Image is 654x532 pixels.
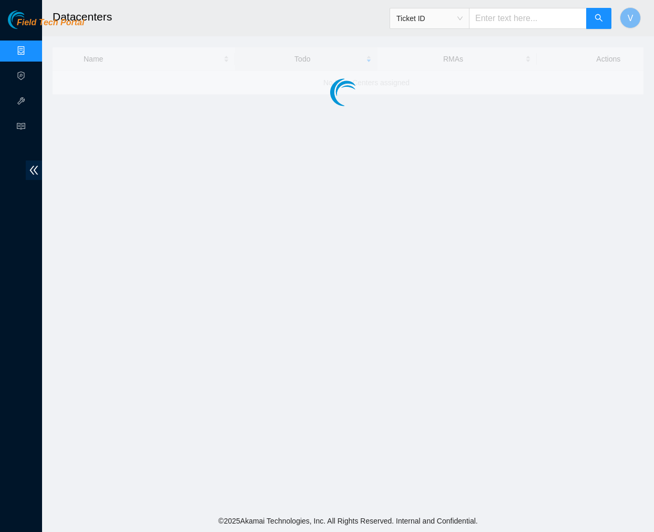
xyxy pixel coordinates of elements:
button: search [586,8,611,29]
button: V [620,7,641,28]
span: double-left [26,160,42,180]
input: Enter text here... [469,8,587,29]
span: Field Tech Portal [17,18,84,28]
img: Akamai Technologies [8,11,53,29]
span: Ticket ID [396,11,463,26]
span: V [628,12,633,25]
span: read [17,117,25,138]
a: Akamai TechnologiesField Tech Portal [8,19,84,33]
span: search [595,14,603,24]
footer: © 2025 Akamai Technologies, Inc. All Rights Reserved. Internal and Confidential. [42,510,654,532]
